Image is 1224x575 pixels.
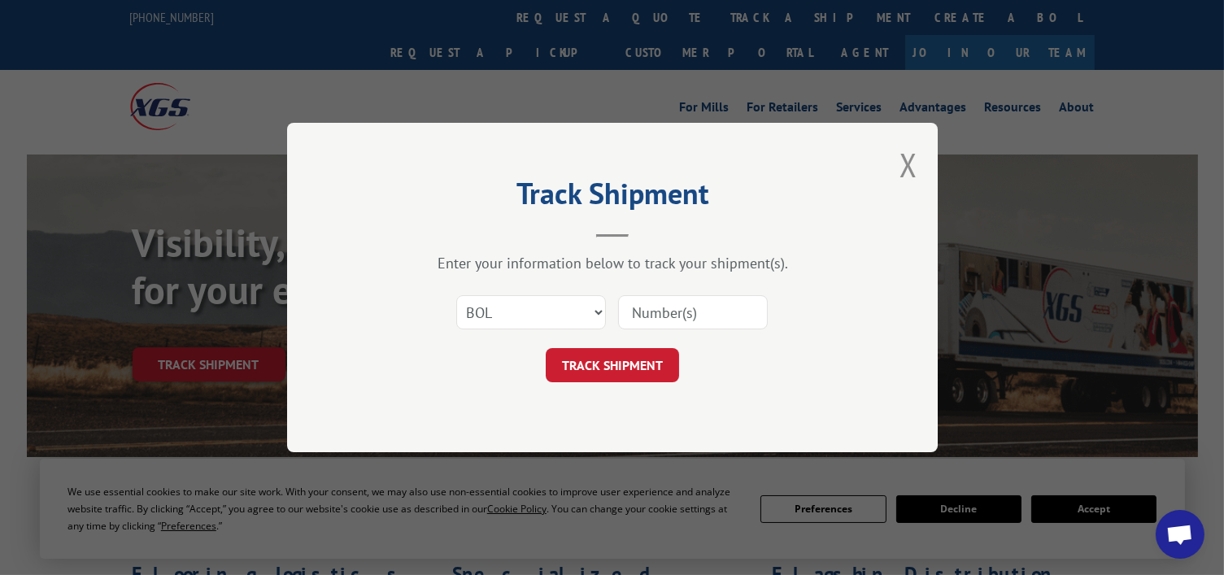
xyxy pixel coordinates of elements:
[368,182,856,213] h2: Track Shipment
[546,348,679,382] button: TRACK SHIPMENT
[368,254,856,272] div: Enter your information below to track your shipment(s).
[618,295,768,329] input: Number(s)
[1156,510,1204,559] div: Open chat
[899,143,917,186] button: Close modal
